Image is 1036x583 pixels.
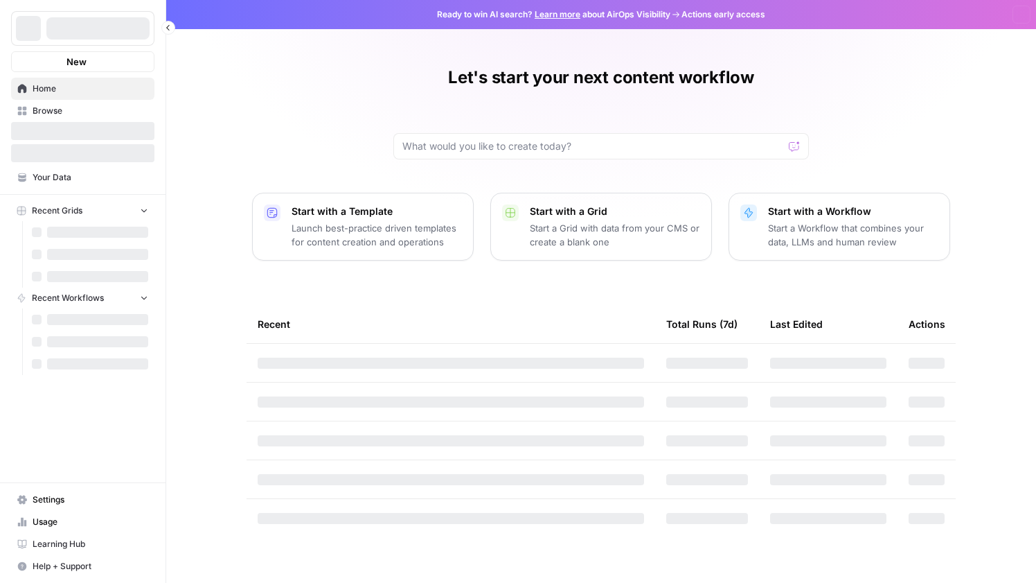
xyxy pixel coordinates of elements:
[33,171,148,184] span: Your Data
[490,193,712,261] button: Start with a GridStart a Grid with data from your CMS or create a blank one
[681,8,765,21] span: Actions early access
[11,78,154,100] a: Home
[66,55,87,69] span: New
[768,205,938,218] p: Start with a Workflow
[258,305,644,343] div: Recent
[770,305,823,343] div: Last Edited
[448,67,754,89] h1: Let's start your next content workflow
[11,533,154,555] a: Learning Hub
[11,200,154,221] button: Recent Grids
[11,288,154,308] button: Recent Workflows
[33,516,148,528] span: Usage
[32,205,82,217] span: Recent Grids
[11,166,154,189] a: Your Data
[729,193,950,261] button: Start with a WorkflowStart a Workflow that combines your data, LLMs and human review
[11,511,154,533] a: Usage
[402,139,783,153] input: What would you like to create today?
[292,221,462,249] p: Launch best-practice driven templates for content creation and operations
[33,494,148,506] span: Settings
[437,8,670,21] span: Ready to win AI search? about AirOps Visibility
[11,489,154,511] a: Settings
[33,105,148,117] span: Browse
[530,221,700,249] p: Start a Grid with data from your CMS or create a blank one
[32,292,104,304] span: Recent Workflows
[535,9,580,19] a: Learn more
[530,205,700,218] p: Start with a Grid
[909,305,945,343] div: Actions
[11,100,154,122] a: Browse
[11,51,154,72] button: New
[33,560,148,573] span: Help + Support
[33,82,148,95] span: Home
[666,305,738,343] div: Total Runs (7d)
[292,205,462,218] p: Start with a Template
[33,538,148,550] span: Learning Hub
[11,555,154,577] button: Help + Support
[768,221,938,249] p: Start a Workflow that combines your data, LLMs and human review
[252,193,474,261] button: Start with a TemplateLaunch best-practice driven templates for content creation and operations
